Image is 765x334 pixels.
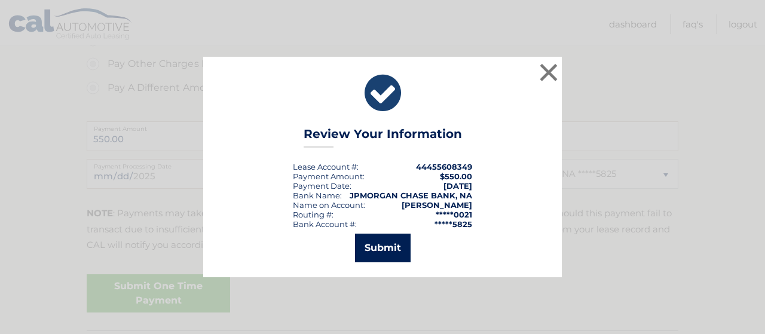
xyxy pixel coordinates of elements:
div: Routing #: [293,210,333,219]
div: Name on Account: [293,200,365,210]
button: Submit [355,234,411,262]
div: Lease Account #: [293,162,359,171]
h3: Review Your Information [304,127,462,148]
div: Payment Amount: [293,171,365,181]
div: Bank Account #: [293,219,357,229]
div: : [293,181,351,191]
strong: [PERSON_NAME] [402,200,472,210]
strong: JPMORGAN CHASE BANK, NA [350,191,472,200]
span: $550.00 [440,171,472,181]
div: Bank Name: [293,191,342,200]
button: × [537,60,561,84]
span: [DATE] [443,181,472,191]
span: Payment Date [293,181,350,191]
strong: 44455608349 [416,162,472,171]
